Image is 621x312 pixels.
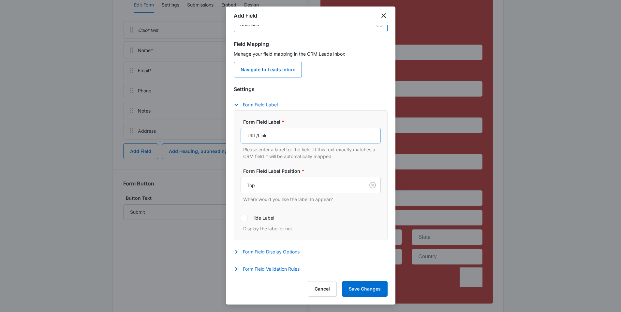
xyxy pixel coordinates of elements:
[234,265,306,273] button: Form Field Validation Rules
[234,40,388,48] h3: Field Mapping
[380,12,388,20] button: close
[241,128,381,143] input: Form Field Label
[234,248,306,256] button: Form Field Display Options
[243,225,381,232] p: Display the label or not
[234,50,388,57] p: Manage your field mapping in the CRM Leads Inbox
[234,101,284,109] button: Form Field Label
[342,281,388,297] button: Save Changes
[81,242,152,258] input: Country
[234,62,302,77] a: Navigate to Leads Inbox
[367,180,378,190] button: Clear
[308,281,337,297] button: Cancel
[241,214,381,221] label: Hide Label
[243,146,381,160] p: Please enter a label for the field. If this text exactly matches a CRM field it will be automatic...
[234,85,388,93] h3: Settings
[243,168,383,174] label: Form Field Label Position
[129,261,212,280] iframe: reCAPTCHA
[4,267,21,273] span: Submit
[234,12,257,20] h1: Add Field
[81,223,152,238] input: State
[243,118,383,125] label: Form Field Label
[243,196,381,203] p: Where would you like the label to appear?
